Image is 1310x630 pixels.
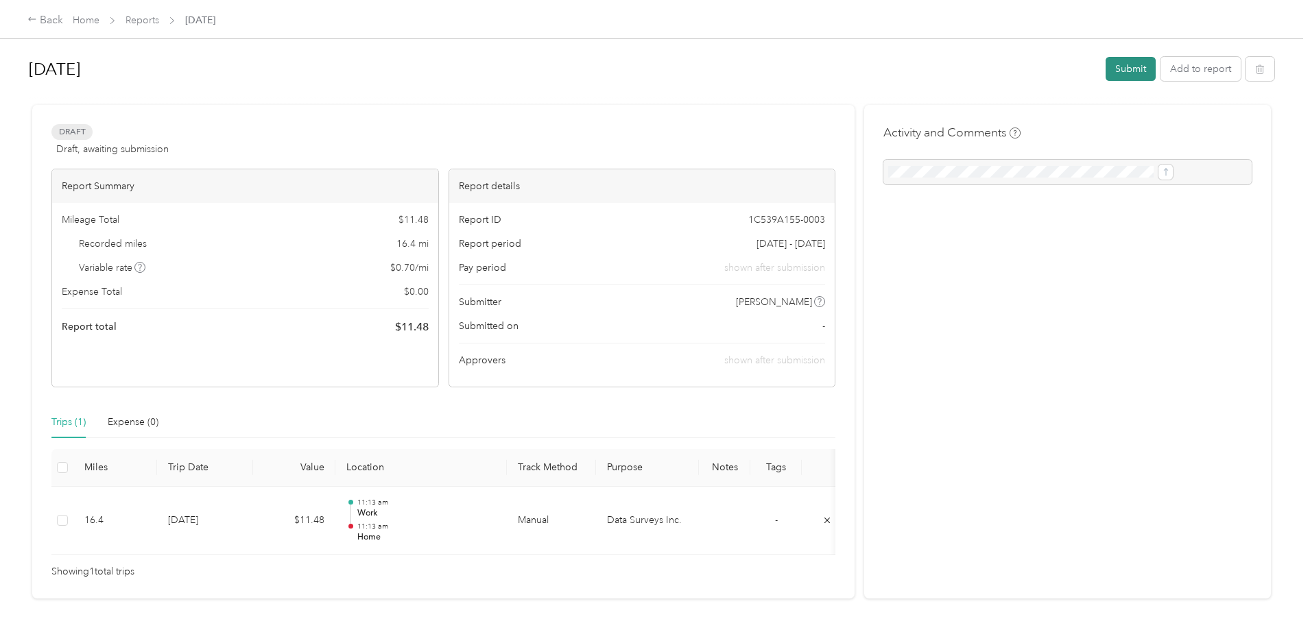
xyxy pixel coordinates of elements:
a: Home [73,14,99,26]
p: Work [357,507,496,520]
div: Back [27,12,63,29]
p: 11:13 am [357,522,496,531]
th: Location [335,449,507,487]
td: Data Surveys Inc. [596,487,699,555]
span: Showing 1 total trips [51,564,134,579]
span: Draft, awaiting submission [56,142,169,156]
span: Submitter [459,295,501,309]
div: Trips (1) [51,415,86,430]
th: Trip Date [157,449,253,487]
th: Notes [699,449,750,487]
button: Add to report [1160,57,1241,81]
th: Miles [73,449,157,487]
span: shown after submission [724,354,825,366]
span: Pay period [459,261,506,275]
p: 11:13 am [357,498,496,507]
span: Expense Total [62,284,122,299]
div: Expense (0) [108,415,158,430]
th: Tags [750,449,802,487]
td: [DATE] [157,487,253,555]
th: Value [253,449,335,487]
span: - [822,319,825,333]
span: Variable rate [79,261,146,275]
span: - [775,514,778,526]
td: $11.48 [253,487,335,555]
p: Home [357,531,496,544]
th: Track Method [507,449,596,487]
span: [DATE] - [DATE] [757,237,825,251]
td: 16.4 [73,487,157,555]
button: Submit [1106,57,1156,81]
span: Draft [51,124,93,140]
span: [PERSON_NAME] [736,295,812,309]
span: Mileage Total [62,213,119,227]
span: Report total [62,319,117,334]
div: Report details [449,169,835,203]
td: Manual [507,487,596,555]
span: 1C539A155-0003 [748,213,825,227]
span: shown after submission [724,261,825,275]
span: $ 0.00 [404,284,429,299]
span: 16.4 mi [396,237,429,251]
span: Report period [459,237,521,251]
h4: Activity and Comments [883,124,1021,141]
span: $ 11.48 [398,213,429,227]
a: Reports [126,14,159,26]
div: Report Summary [52,169,438,203]
span: $ 11.48 [395,319,429,335]
h1: Jan 2025 [29,53,1096,86]
span: Approvers [459,353,505,367]
span: Recorded miles [79,237,147,251]
span: Submitted on [459,319,519,333]
span: $ 0.70 / mi [390,261,429,275]
span: [DATE] [185,13,215,27]
iframe: Everlance-gr Chat Button Frame [1233,553,1310,630]
th: Purpose [596,449,699,487]
span: Report ID [459,213,501,227]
